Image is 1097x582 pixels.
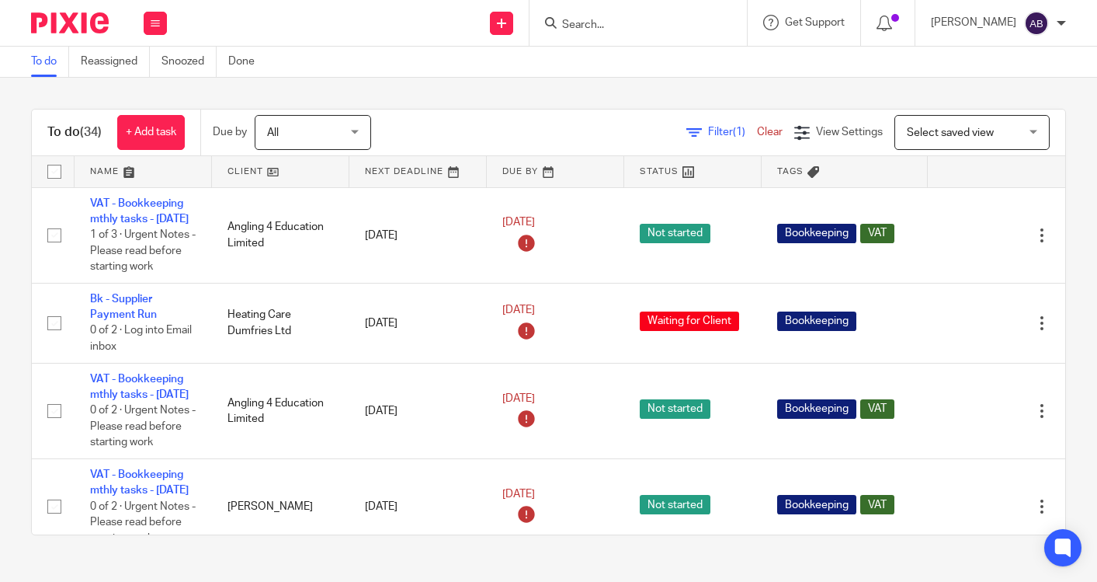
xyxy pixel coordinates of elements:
[161,47,217,77] a: Snoozed
[561,19,700,33] input: Search
[777,399,856,419] span: Bookkeeping
[117,115,185,150] a: + Add task
[785,17,845,28] span: Get Support
[213,124,247,140] p: Due by
[860,224,894,243] span: VAT
[90,374,189,400] a: VAT - Bookkeeping mthly tasks - [DATE]
[90,326,192,353] span: 0 of 2 · Log into Email inbox
[640,495,710,514] span: Not started
[90,406,196,448] span: 0 of 2 · Urgent Notes - Please read before starting work
[777,312,856,331] span: Bookkeeping
[228,47,266,77] a: Done
[931,15,1016,30] p: [PERSON_NAME]
[267,127,279,138] span: All
[212,283,349,363] td: Heating Care Dumfries Ltd
[502,218,535,228] span: [DATE]
[502,393,535,404] span: [DATE]
[860,399,894,419] span: VAT
[860,495,894,514] span: VAT
[90,198,189,225] a: VAT - Bookkeeping mthly tasks - [DATE]
[757,127,783,138] a: Clear
[1024,11,1049,36] img: svg%3E
[502,305,535,316] span: [DATE]
[777,167,804,176] span: Tags
[90,294,157,320] a: Bk - Supplier Payment Run
[349,283,487,363] td: [DATE]
[81,47,150,77] a: Reassigned
[31,12,109,33] img: Pixie
[212,459,349,555] td: [PERSON_NAME]
[90,469,189,496] a: VAT - Bookkeeping mthly tasks - [DATE]
[47,124,102,141] h1: To do
[349,363,487,458] td: [DATE]
[640,399,710,419] span: Not started
[640,224,710,243] span: Not started
[212,363,349,458] td: Angling 4 Education Limited
[31,47,69,77] a: To do
[777,495,856,514] span: Bookkeeping
[349,187,487,283] td: [DATE]
[349,459,487,555] td: [DATE]
[80,126,102,138] span: (34)
[907,127,994,138] span: Select saved view
[708,127,757,138] span: Filter
[212,187,349,283] td: Angling 4 Education Limited
[733,127,745,138] span: (1)
[640,312,739,331] span: Waiting for Client
[90,229,196,272] span: 1 of 3 · Urgent Notes - Please read before starting work
[90,501,196,544] span: 0 of 2 · Urgent Notes - Please read before starting work
[816,127,883,138] span: View Settings
[502,489,535,500] span: [DATE]
[777,224,856,243] span: Bookkeeping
